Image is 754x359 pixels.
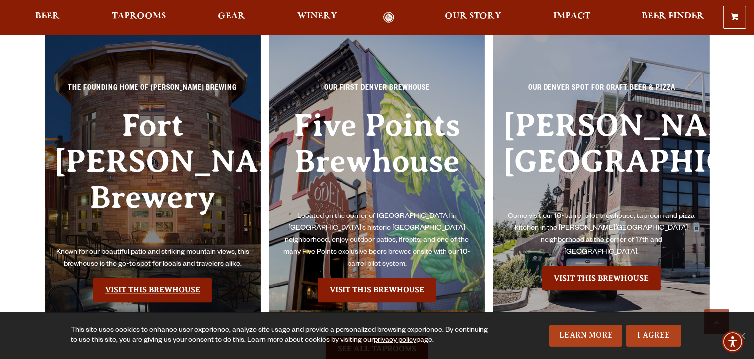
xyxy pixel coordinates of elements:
[55,83,251,101] p: The Founding Home of [PERSON_NAME] Brewing
[211,12,252,23] a: Gear
[71,326,493,346] div: This site uses cookies to enhance user experience, analyze site usage and provide a personalized ...
[29,12,67,23] a: Beer
[503,211,700,259] p: Come visit our 10-barrel pilot brewhouse, taproom and pizza kitchen in the [PERSON_NAME][GEOGRAPH...
[445,12,502,20] span: Our Story
[279,211,476,271] p: Located on the corner of [GEOGRAPHIC_DATA] in [GEOGRAPHIC_DATA]’s historic [GEOGRAPHIC_DATA] neig...
[370,12,408,23] a: Odell Home
[438,12,508,23] a: Our Story
[549,325,622,347] a: Learn More
[722,331,744,353] div: Accessibility Menu
[279,107,476,211] h3: Five Points Brewhouse
[635,12,711,23] a: Beer Finder
[291,12,343,23] a: Winery
[105,12,173,23] a: Taprooms
[36,12,60,20] span: Beer
[542,266,661,290] a: Visit the Sloan’s Lake Brewhouse
[553,12,590,20] span: Impact
[503,107,700,211] h3: [PERSON_NAME][GEOGRAPHIC_DATA]
[93,278,212,302] a: Visit the Fort Collin's Brewery & Taproom
[704,309,729,334] a: Scroll to top
[297,12,337,20] span: Winery
[547,12,597,23] a: Impact
[318,278,436,302] a: Visit the Five Points Brewhouse
[642,12,704,20] span: Beer Finder
[374,337,416,345] a: privacy policy
[218,12,245,20] span: Gear
[55,107,251,247] h3: Fort [PERSON_NAME] Brewery
[279,83,476,101] p: Our First Denver Brewhouse
[503,83,700,101] p: Our Denver spot for craft beer & pizza
[626,325,681,347] a: I Agree
[55,247,251,271] p: Known for our beautiful patio and striking mountain views, this brewhouse is the go-to spot for l...
[112,12,166,20] span: Taprooms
